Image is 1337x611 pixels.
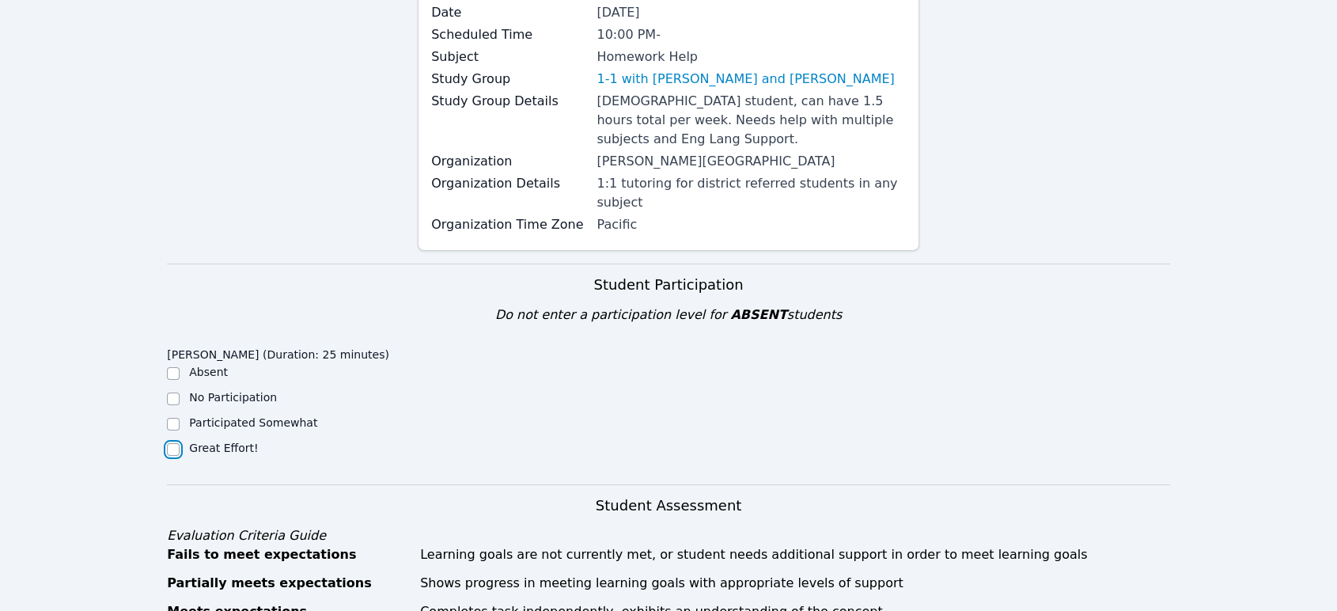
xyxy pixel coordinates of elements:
a: 1-1 with [PERSON_NAME] and [PERSON_NAME] [597,70,894,89]
div: Partially meets expectations [167,574,411,593]
label: Absent [189,366,228,378]
label: Subject [431,47,587,66]
label: Great Effort! [189,442,258,454]
div: Homework Help [597,47,906,66]
label: Organization [431,152,587,171]
label: Scheduled Time [431,25,587,44]
div: 10:00 PM - [597,25,906,44]
label: Study Group Details [431,92,587,111]
div: [PERSON_NAME][GEOGRAPHIC_DATA] [597,152,906,171]
div: Evaluation Criteria Guide [167,526,1170,545]
label: Organization Time Zone [431,215,587,234]
div: Fails to meet expectations [167,545,411,564]
label: Organization Details [431,174,587,193]
label: Participated Somewhat [189,416,317,429]
legend: [PERSON_NAME] (Duration: 25 minutes) [167,340,389,364]
label: Date [431,3,587,22]
div: Pacific [597,215,906,234]
div: [DEMOGRAPHIC_DATA] student, can have 1.5 hours total per week. Needs help with multiple subjects ... [597,92,906,149]
div: Learning goals are not currently met, or student needs additional support in order to meet learni... [420,545,1170,564]
div: Do not enter a participation level for students [167,305,1170,324]
div: 1:1 tutoring for district referred students in any subject [597,174,906,212]
h3: Student Participation [167,274,1170,296]
span: ABSENT [730,307,786,322]
h3: Student Assessment [167,495,1170,517]
div: Shows progress in meeting learning goals with appropriate levels of support [420,574,1170,593]
label: Study Group [431,70,587,89]
div: [DATE] [597,3,906,22]
label: No Participation [189,391,277,404]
